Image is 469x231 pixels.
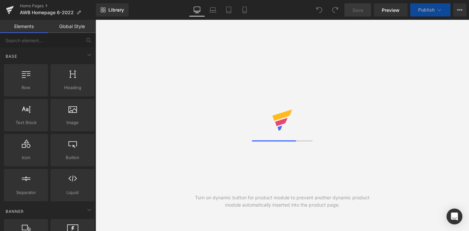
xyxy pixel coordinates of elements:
[205,3,221,16] a: Laptop
[108,7,124,13] span: Library
[53,84,93,91] span: Heading
[6,189,46,196] span: Separator
[5,208,24,214] span: Banner
[189,194,376,209] div: Turn on dynamic button for product module to prevent another dynamic product module automatically...
[410,3,450,16] button: Publish
[53,189,93,196] span: Liquid
[96,3,129,16] a: New Library
[6,84,46,91] span: Row
[6,119,46,126] span: Text Block
[374,3,408,16] a: Preview
[352,7,363,14] span: Save
[20,3,96,9] a: Home Pages
[313,3,326,16] button: Undo
[453,3,466,16] button: More
[189,3,205,16] a: Desktop
[20,10,74,15] span: AWB Homepage 6-2022
[447,209,462,224] div: Open Intercom Messenger
[48,20,96,33] a: Global Style
[5,53,18,59] span: Base
[6,154,46,161] span: Icon
[237,3,253,16] a: Mobile
[53,119,93,126] span: Image
[382,7,400,14] span: Preview
[53,154,93,161] span: Button
[221,3,237,16] a: Tablet
[418,7,435,13] span: Publish
[329,3,342,16] button: Redo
